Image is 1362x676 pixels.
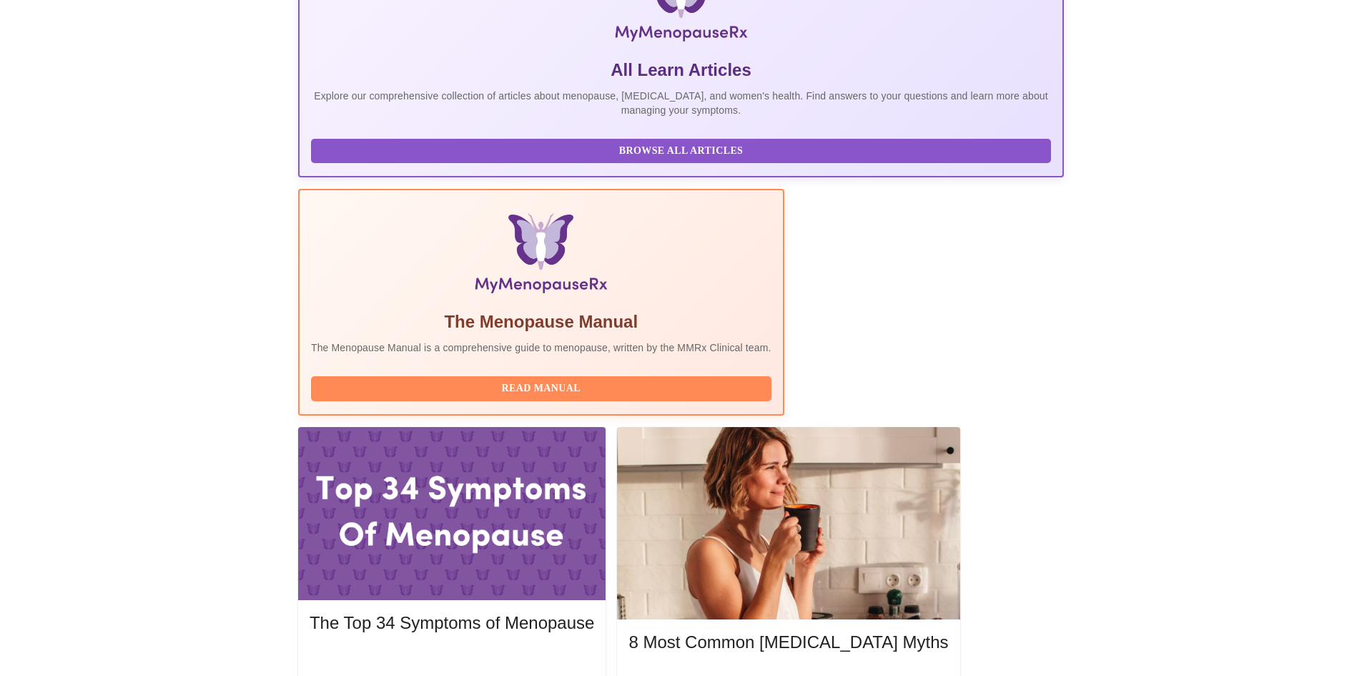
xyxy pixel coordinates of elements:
[311,139,1051,164] button: Browse All Articles
[311,144,1055,156] a: Browse All Articles
[311,89,1051,117] p: Explore our comprehensive collection of articles about menopause, [MEDICAL_DATA], and women's hea...
[310,612,594,635] h5: The Top 34 Symptoms of Menopause
[324,651,580,669] span: Read More
[310,652,598,665] a: Read More
[311,310,771,333] h5: The Menopause Manual
[311,376,771,401] button: Read Manual
[325,142,1037,160] span: Browse All Articles
[628,631,948,654] h5: 8 Most Common [MEDICAL_DATA] Myths
[311,341,771,355] p: The Menopause Manual is a comprehensive guide to menopause, written by the MMRx Clinical team.
[325,380,757,398] span: Read Manual
[310,647,594,672] button: Read More
[384,213,698,299] img: Menopause Manual
[311,381,775,393] a: Read Manual
[311,59,1051,82] h5: All Learn Articles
